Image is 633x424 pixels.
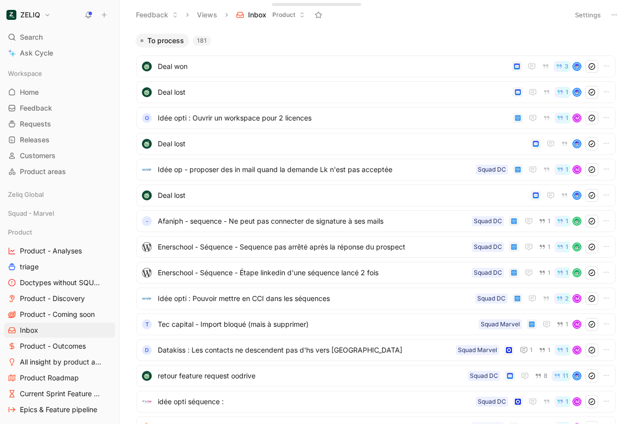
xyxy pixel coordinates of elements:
[548,270,551,276] span: 1
[4,370,115,385] a: Product Roadmap
[573,89,580,96] img: avatar
[136,184,616,206] a: logoDeal lostavatar
[555,267,570,278] button: 1
[4,275,115,290] a: Doctypes without SQUAD
[158,215,468,227] span: Afaniph - sequence - Ne peut pas connecter de signature à ses mails
[142,345,152,355] div: d
[566,89,569,95] span: 1
[20,135,50,145] span: Releases
[20,278,102,288] span: Doctypes without SQUAD
[4,243,115,258] a: Product - Analyses
[4,132,115,147] a: Releases
[555,87,570,98] button: 1
[573,321,580,328] div: M
[4,225,115,240] div: Product
[537,345,553,356] button: 1
[573,398,580,405] div: M
[555,113,570,123] button: 1
[158,241,468,253] span: Enerschool - Séquence - Sequence pas arrêté après la réponse du prospect
[136,81,616,103] a: logoDeal lost1avatar
[566,321,569,327] span: 1
[474,268,502,278] div: Squad DC
[158,189,527,201] span: Deal lost
[20,389,103,399] span: Current Sprint Feature pipeline
[142,397,152,407] img: logo
[573,115,580,121] div: M
[142,165,152,175] img: logo
[548,244,551,250] span: 1
[248,10,266,20] span: Inbox
[20,294,85,303] span: Product - Discovery
[20,405,97,415] span: Epics & Feature pipeline
[548,347,551,353] span: 1
[566,347,569,353] span: 1
[20,341,86,351] span: Product - Outcomes
[142,139,152,149] img: logo
[20,119,51,129] span: Requests
[555,345,570,356] button: 1
[4,206,115,224] div: Squad - Marvel
[4,85,115,100] a: Home
[4,206,115,221] div: Squad - Marvel
[537,267,553,278] button: 1
[478,165,506,175] div: Squad DC
[20,262,39,272] span: triage
[470,371,498,381] div: Squad DC
[4,323,115,338] a: Inbox
[20,373,79,383] span: Product Roadmap
[158,396,472,408] span: idée opti séquence :
[142,87,152,97] img: logo
[20,309,95,319] span: Product - Coming soon
[548,218,551,224] span: 1
[4,187,115,205] div: Zeliq Global
[570,8,605,22] button: Settings
[272,10,295,20] span: Product
[4,291,115,306] a: Product - Discovery
[193,36,211,46] div: 181
[4,355,115,369] a: All insight by product areas
[537,242,553,252] button: 1
[565,296,569,302] span: 2
[555,216,570,227] button: 1
[4,402,115,417] a: Epics & Feature pipeline
[232,7,310,22] button: InboxProduct
[147,36,184,46] span: To process
[566,115,569,121] span: 1
[142,319,152,329] div: T
[136,391,616,413] a: logoidée opti séquence :Squad DC1M
[573,269,580,276] img: avatar
[158,318,475,330] span: Tec capital - Import bloqué (mais à supprimer)
[20,47,53,59] span: Ask Cycle
[566,399,569,405] span: 1
[20,325,38,335] span: Inbox
[537,216,553,227] button: 1
[530,347,533,353] span: 1
[158,344,452,356] span: Datakiss : Les contacts ne descendent pas d'hs vers [GEOGRAPHIC_DATA]
[158,293,471,304] span: Idée opti : Pouvoir mettre en CCI dans les séquences
[573,372,580,379] img: avatar
[136,313,616,335] a: TTec capital - Import bloqué (mais à supprimer)Squad Marvel1M
[4,117,115,131] a: Requests
[4,46,115,61] a: Ask Cycle
[20,31,43,43] span: Search
[566,167,569,173] span: 1
[533,370,550,381] button: 8
[566,218,569,224] span: 1
[555,242,570,252] button: 1
[136,210,616,232] a: -Afaniph - sequence - Ne peut pas connecter de signature à ses mailsSquad DC11avatar
[458,345,497,355] div: Squad Marvel
[552,370,570,381] button: 11
[4,101,115,116] a: Feedback
[142,216,152,226] div: -
[573,192,580,199] img: avatar
[4,386,115,401] a: Current Sprint Feature pipeline
[474,242,502,252] div: Squad DC
[8,68,42,78] span: Workspace
[142,113,152,123] div: O
[478,397,506,407] div: Squad DC
[136,262,616,284] a: logoEnerschool - Séquence - Étape linkedin d'une séquence lancé 2 foisSquad DC11avatar
[20,151,56,161] span: Customers
[142,190,152,200] img: logo
[20,10,40,19] h1: ZELIQ
[158,267,468,279] span: Enerschool - Séquence - Étape linkedin d'une séquence lancé 2 fois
